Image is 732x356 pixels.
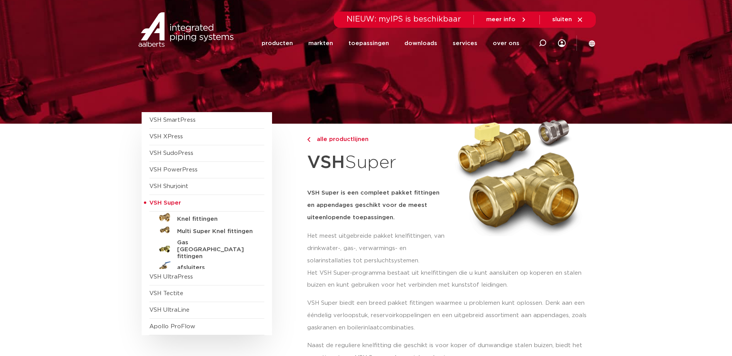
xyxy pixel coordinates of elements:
h5: Gas [GEOGRAPHIC_DATA] fittingen [177,239,254,260]
a: Knel fittingen [149,212,264,224]
a: VSH PowerPress [149,167,198,173]
a: meer info [486,16,527,23]
a: sluiten [552,16,583,23]
span: VSH Super [149,200,181,206]
a: VSH SudoPress [149,150,193,156]
span: meer info [486,17,516,22]
a: VSH Tectite [149,291,183,296]
nav: Menu [262,29,519,58]
span: NIEUW: myIPS is beschikbaar [347,15,461,23]
h5: Multi Super Knel fittingen [177,228,254,235]
h1: Super [307,148,447,178]
a: alle productlijnen [307,135,447,144]
a: Gas [GEOGRAPHIC_DATA] fittingen [149,236,264,260]
h5: afsluiters [177,264,254,271]
h5: Knel fittingen [177,216,254,223]
a: over ons [493,29,519,58]
a: VSH UltraPress [149,274,193,280]
a: Apollo ProFlow [149,324,195,329]
a: toepassingen [348,29,389,58]
a: VSH XPress [149,134,183,139]
a: afsluiters [149,260,264,272]
h5: VSH Super is een compleet pakket fittingen en appendages geschikt voor de meest uiteenlopende toe... [307,187,447,224]
a: VSH UltraLine [149,307,189,313]
img: chevron-right.svg [307,137,310,142]
span: sluiten [552,17,572,22]
a: VSH SmartPress [149,117,196,123]
p: Het VSH Super-programma bestaat uit knelfittingen die u kunt aansluiten op koperen en stalen buiz... [307,267,591,292]
p: VSH Super biedt een breed pakket fittingen waarmee u problemen kunt oplossen. Denk aan een ééndel... [307,297,591,334]
span: alle productlijnen [312,136,369,142]
a: producten [262,29,293,58]
a: services [453,29,477,58]
p: Het meest uitgebreide pakket knelfittingen, van drinkwater-, gas-, verwarmings- en solarinstallat... [307,230,447,267]
a: downloads [404,29,437,58]
a: markten [308,29,333,58]
strong: VSH [307,154,345,171]
div: my IPS [558,35,566,52]
a: Multi Super Knel fittingen [149,224,264,236]
a: VSH Shurjoint [149,183,188,189]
